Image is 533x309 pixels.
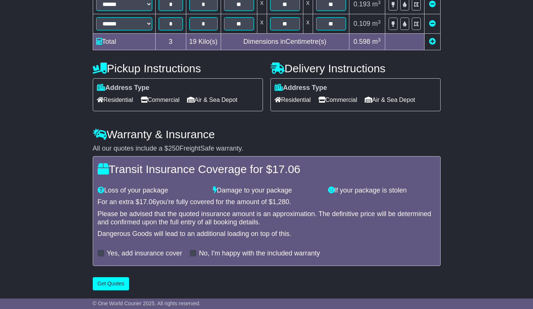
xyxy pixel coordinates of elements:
[429,20,436,27] a: Remove this item
[221,34,349,50] td: Dimensions in Centimetre(s)
[372,20,381,27] span: m
[429,0,436,8] a: Remove this item
[107,249,182,258] label: Yes, add insurance cover
[272,198,289,206] span: 1,280
[272,163,300,175] span: 17.06
[98,230,436,238] div: Dangerous Goods will lead to an additional loading on top of this.
[365,94,415,106] span: Air & Sea Depot
[93,34,155,50] td: Total
[275,94,311,106] span: Residential
[189,38,197,45] span: 19
[372,38,381,45] span: m
[140,198,156,206] span: 17.06
[429,38,436,45] a: Add new item
[93,128,441,140] h4: Warranty & Insurance
[186,34,221,50] td: Kilo(s)
[187,94,238,106] span: Air & Sea Depot
[372,0,381,8] span: m
[270,62,441,75] h4: Delivery Instructions
[275,84,327,92] label: Address Type
[97,94,133,106] span: Residential
[98,210,436,226] div: Please be advised that the quoted insurance amount is an approximation. The definitive price will...
[257,14,267,34] td: x
[378,19,381,25] sup: 3
[93,300,201,306] span: © One World Courier 2025. All rights reserved.
[378,37,381,43] sup: 3
[168,145,180,152] span: 250
[199,249,320,258] label: No, I'm happy with the included warranty
[93,145,441,153] div: All our quotes include a $ FreightSafe warranty.
[209,187,324,195] div: Damage to your package
[353,20,370,27] span: 0.109
[93,62,263,75] h4: Pickup Instructions
[324,187,439,195] div: If your package is stolen
[155,34,186,50] td: 3
[98,198,436,206] div: For an extra $ you're fully covered for the amount of $ .
[93,277,129,290] button: Get Quotes
[353,0,370,8] span: 0.193
[141,94,180,106] span: Commercial
[97,84,150,92] label: Address Type
[303,14,313,34] td: x
[353,38,370,45] span: 0.598
[94,187,209,195] div: Loss of your package
[98,163,436,175] h4: Transit Insurance Coverage for $
[318,94,357,106] span: Commercial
